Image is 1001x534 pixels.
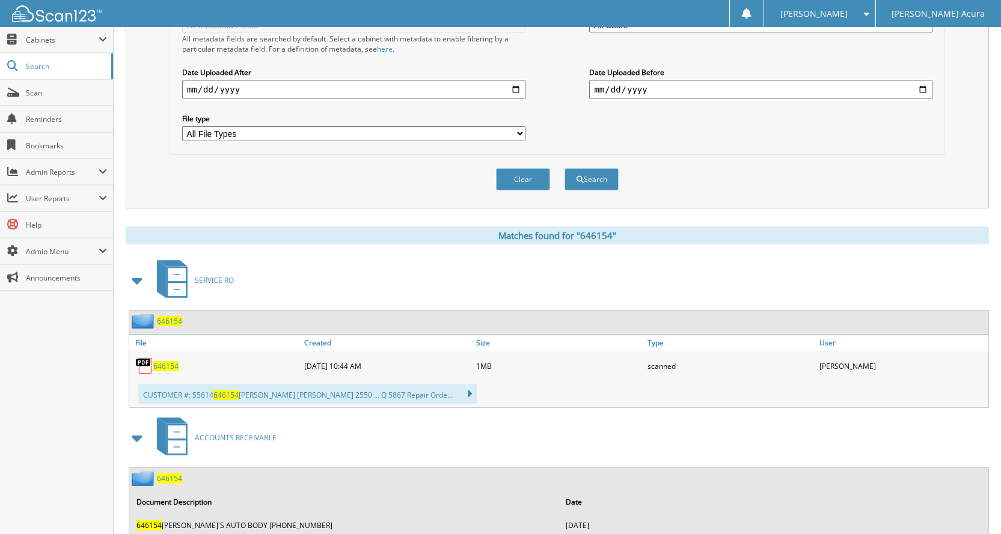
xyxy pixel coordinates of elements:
img: folder2.png [132,471,157,486]
a: User [816,335,988,351]
div: [DATE] 10:44 AM [301,354,473,378]
div: scanned [644,354,816,378]
a: Size [473,335,645,351]
a: ACCOUNTS RECEIVABLE [150,414,277,461]
a: Type [644,335,816,351]
a: 646154 [157,473,182,484]
span: ACCOUNTS RECEIVABLE [195,432,277,443]
a: Created [301,335,473,351]
a: 646154 [157,316,182,326]
span: Help [26,220,107,230]
span: [PERSON_NAME] [780,10,848,17]
div: All metadata fields are searched by default. Select a cabinet with metadata to enable filtering b... [182,34,525,54]
button: Search [565,168,619,190]
label: File type [182,114,525,124]
img: PDF.png [135,357,153,375]
div: [PERSON_NAME] [816,354,988,378]
span: Scan [26,88,107,98]
span: 646154 [213,390,239,400]
th: Date [560,490,988,514]
a: 646154 [153,361,179,371]
img: folder2.png [132,314,157,329]
span: [PERSON_NAME] Acura [892,10,985,17]
iframe: Chat Widget [941,476,1001,534]
a: SERVICE RO [150,256,234,304]
span: Announcements [26,273,107,283]
label: Date Uploaded After [182,67,525,77]
span: Search [26,61,105,71]
a: here [377,44,393,54]
input: start [182,80,525,99]
button: Clear [496,168,550,190]
div: CUSTOMER #: 55614 [PERSON_NAME] [PERSON_NAME] 2550 ... Q 5867 Repair Orde... [138,384,477,404]
th: Document Description [130,490,559,514]
span: 646154 [136,520,162,530]
div: 1MB [473,354,645,378]
span: User Reports [26,193,99,204]
span: Admin Reports [26,167,99,177]
span: Reminders [26,114,107,124]
input: end [589,80,932,99]
span: SERVICE RO [195,275,234,285]
label: Date Uploaded Before [589,67,932,77]
span: Admin Menu [26,246,99,256]
span: Cabinets [26,35,99,45]
span: Bookmarks [26,141,107,151]
a: File [129,335,301,351]
div: Matches found for "646154" [126,226,989,244]
img: scan123-logo-white.svg [12,5,102,22]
